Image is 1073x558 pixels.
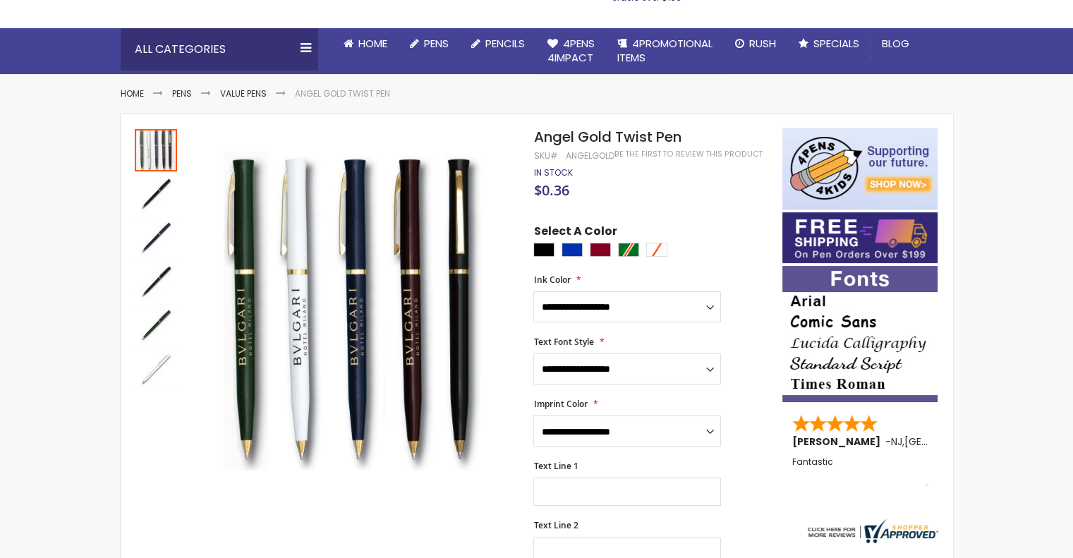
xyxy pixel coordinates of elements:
[787,28,871,59] a: Specials
[792,435,885,449] span: [PERSON_NAME]
[590,243,611,257] div: Burgundy
[135,173,177,215] img: Angel Gold Twist Pen
[121,87,144,99] a: Home
[813,36,859,51] span: Specials
[399,28,460,59] a: Pens
[904,435,1008,449] span: [GEOGRAPHIC_DATA]
[295,88,390,99] li: Angel Gold Twist Pen
[782,212,938,263] img: Free shipping on orders over $199
[424,36,449,51] span: Pens
[885,435,1008,449] span: - ,
[358,36,387,51] span: Home
[547,36,595,65] span: 4Pens 4impact
[606,28,724,74] a: 4PROMOTIONALITEMS
[135,260,177,303] img: Angel Gold Twist Pen
[135,346,177,390] div: Angel Gold Twist Pen
[617,36,713,65] span: 4PROMOTIONAL ITEMS
[135,348,177,390] img: Angel Gold Twist Pen
[871,28,921,59] a: Blog
[220,87,267,99] a: Value Pens
[792,457,929,487] div: Fantastic
[533,150,559,162] strong: SKU
[192,147,514,470] img: Angel Gold Twist Pen
[332,28,399,59] a: Home
[724,28,787,59] a: Rush
[536,28,606,74] a: 4Pens4impact
[533,181,569,200] span: $0.36
[533,127,681,147] span: Angel Gold Twist Pen
[460,28,536,59] a: Pencils
[533,460,578,472] span: Text Line 1
[135,303,178,346] div: Angel Gold Twist Pen
[533,243,554,257] div: Black
[782,266,938,402] img: font-personalization-examples
[135,128,178,171] div: Angel Gold Twist Pen
[135,259,178,303] div: Angel Gold Twist Pen
[614,149,762,159] a: Be the first to review this product
[121,28,318,71] div: All Categories
[562,243,583,257] div: Blue
[533,398,587,410] span: Imprint Color
[891,435,902,449] span: NJ
[135,217,177,259] img: Angel Gold Twist Pen
[135,171,178,215] div: Angel Gold Twist Pen
[533,166,572,178] span: In stock
[804,534,938,546] a: 4pens.com certificate URL
[485,36,525,51] span: Pencils
[957,520,1073,558] iframe: Google Customer Reviews
[135,304,177,346] img: Angel Gold Twist Pen
[533,336,593,348] span: Text Font Style
[749,36,776,51] span: Rush
[882,36,909,51] span: Blog
[533,519,578,531] span: Text Line 2
[533,167,572,178] div: Availability
[172,87,192,99] a: Pens
[135,215,178,259] div: Angel Gold Twist Pen
[565,150,614,162] div: AngelGold
[533,274,570,286] span: Ink Color
[533,224,617,243] span: Select A Color
[782,128,938,210] img: 4pens 4 kids
[804,519,938,543] img: 4pens.com widget logo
